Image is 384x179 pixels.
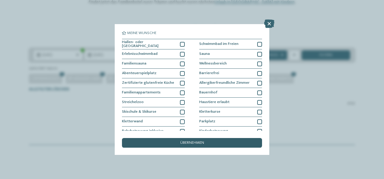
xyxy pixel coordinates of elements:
[199,42,238,46] span: Schwimmbad im Freien
[122,81,174,85] span: Zertifizierte glutenfreie Küche
[199,81,250,85] span: Allergikerfreundliche Zimmer
[122,62,146,66] span: Familiensauna
[199,129,228,133] span: Kinderbetreuung
[199,52,210,56] span: Sauna
[122,71,156,75] span: Abenteuerspielplatz
[122,91,161,95] span: Familienappartements
[199,110,220,114] span: Kletterkurse
[122,100,144,104] span: Streichelzoo
[127,31,156,35] span: Meine Wünsche
[122,120,143,124] span: Kletterwand
[122,110,156,114] span: Skischule & Skikurse
[122,52,158,56] span: Erlebnisschwimmbad
[199,91,217,95] span: Bauernhof
[199,71,219,75] span: Barrierefrei
[199,62,227,66] span: Wellnessbereich
[122,40,176,48] span: Hallen- oder [GEOGRAPHIC_DATA]
[199,120,215,124] span: Parkplatz
[180,141,204,145] span: übernehmen
[199,100,229,104] span: Haustiere erlaubt
[122,129,164,133] span: Babybetreuung inklusive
